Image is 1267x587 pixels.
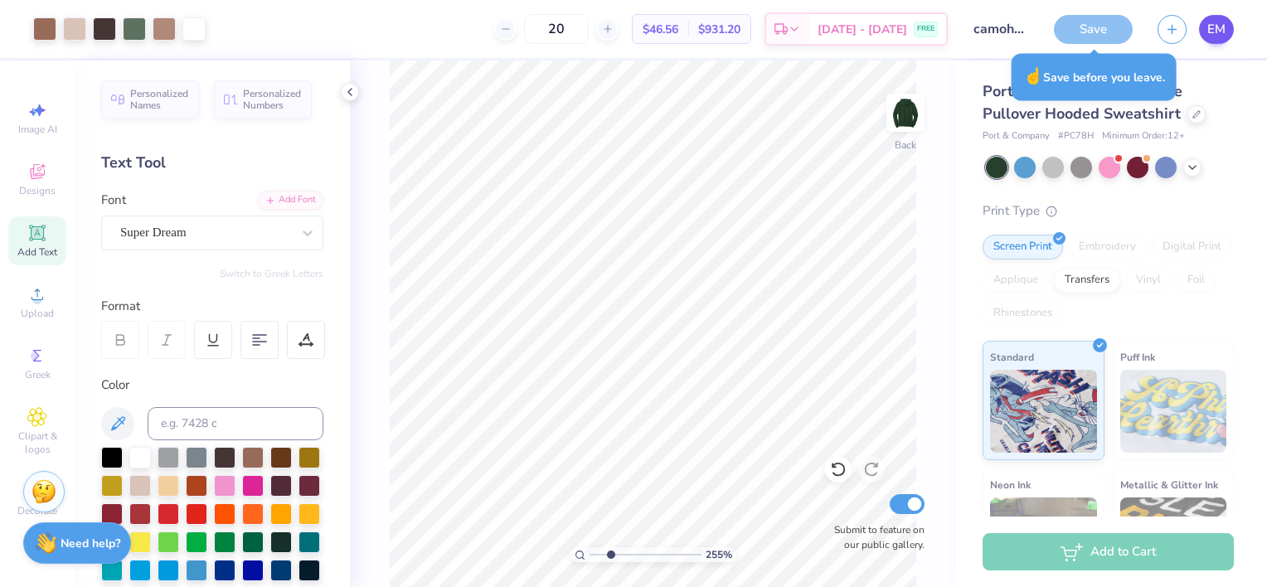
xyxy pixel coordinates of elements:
div: Color [101,376,323,395]
span: [DATE] - [DATE] [818,21,907,38]
img: Neon Ink [990,497,1097,580]
div: Vinyl [1125,268,1172,293]
img: Metallic & Glitter Ink [1120,497,1227,580]
span: Port & Company [983,129,1050,143]
span: Minimum Order: 12 + [1102,129,1185,143]
label: Submit to feature on our public gallery. [825,522,925,552]
span: Port & Company Core Fleece Pullover Hooded Sweatshirt [983,81,1182,124]
span: $46.56 [643,21,678,38]
div: Text Tool [101,152,323,174]
div: Applique [983,268,1049,293]
div: Embroidery [1068,235,1147,260]
div: Print Type [983,201,1234,221]
div: Format [101,297,325,316]
span: FREE [917,23,934,35]
input: – – [524,14,589,44]
img: Standard [990,370,1097,453]
span: # PC78H [1058,129,1094,143]
strong: Need help? [61,536,120,551]
span: EM [1207,20,1226,39]
span: Personalized Numbers [243,88,302,111]
span: Image AI [18,123,57,136]
label: Font [101,191,126,210]
input: Untitled Design [960,12,1041,46]
div: Foil [1177,268,1216,293]
span: Puff Ink [1120,348,1155,366]
span: Neon Ink [990,476,1031,493]
span: Decorate [17,504,57,517]
div: Add Font [258,191,323,210]
span: Standard [990,348,1034,366]
span: Personalized Names [130,88,189,111]
img: Puff Ink [1120,370,1227,453]
span: Greek [25,368,51,381]
span: Add Text [17,245,57,259]
button: Switch to Greek Letters [220,267,323,280]
img: Back [889,96,922,129]
span: Upload [21,307,54,320]
div: Transfers [1054,268,1120,293]
div: Screen Print [983,235,1063,260]
div: Rhinestones [983,301,1063,326]
div: Back [895,138,916,153]
span: 255 % [706,547,732,562]
div: Save before you leave. [1012,53,1177,100]
a: EM [1199,15,1234,44]
span: Metallic & Glitter Ink [1120,476,1218,493]
span: $931.20 [698,21,740,38]
div: Digital Print [1152,235,1232,260]
span: Clipart & logos [8,429,66,456]
input: e.g. 7428 c [148,407,323,440]
span: Designs [19,184,56,197]
span: ☝️ [1023,65,1043,87]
